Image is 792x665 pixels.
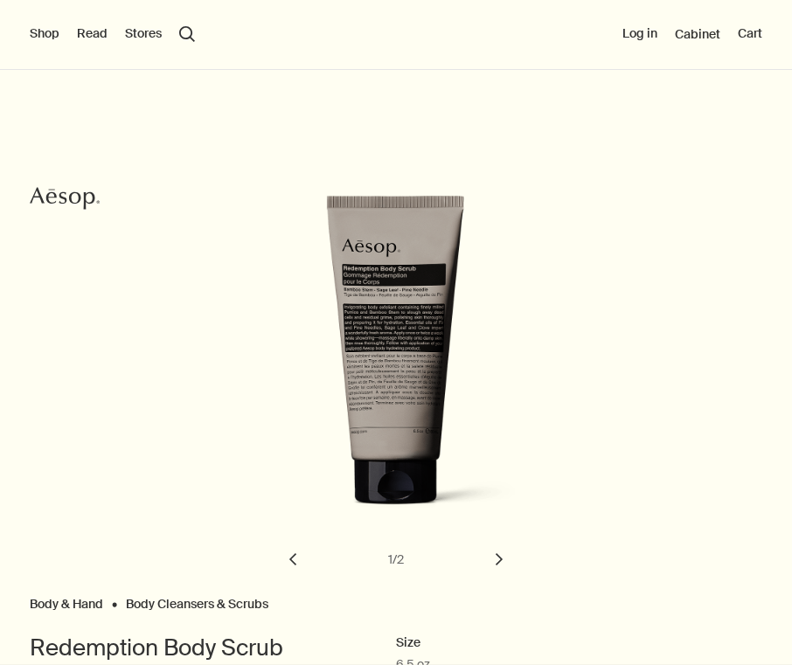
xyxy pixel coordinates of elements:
svg: Aesop [30,185,100,211]
button: Log in [622,25,657,43]
a: Body & Hand [30,596,103,604]
button: previous slide [274,540,312,578]
h2: Size [396,633,762,654]
button: Shop [30,25,59,43]
a: Cabinet [675,26,720,42]
button: Read [77,25,108,43]
h1: Redemption Body Scrub [30,633,361,663]
button: Open search [179,26,195,42]
a: Body Cleansers & Scrubs [126,596,268,604]
button: next slide [480,540,518,578]
button: Stores [125,25,162,43]
button: Cart [738,25,762,43]
a: Aesop [25,181,104,220]
img: Back if Redemption Body Scrub in grey tube [261,195,541,527]
div: Redemption Body Scrub [30,195,762,592]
